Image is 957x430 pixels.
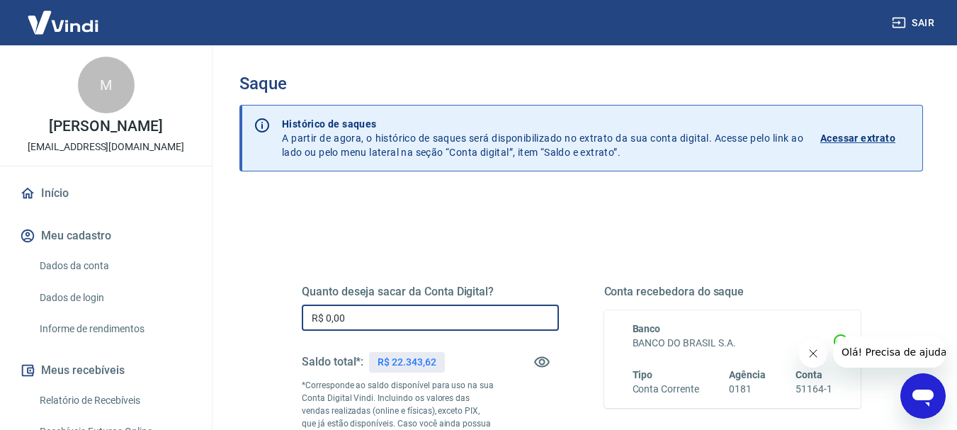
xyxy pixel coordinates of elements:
[282,117,803,131] p: Histórico de saques
[28,140,184,154] p: [EMAIL_ADDRESS][DOMAIN_NAME]
[34,283,195,312] a: Dados de login
[729,369,766,380] span: Agência
[49,119,162,134] p: [PERSON_NAME]
[820,131,895,145] p: Acessar extrato
[282,117,803,159] p: A partir de agora, o histórico de saques será disponibilizado no extrato da sua conta digital. Ac...
[795,369,822,380] span: Conta
[302,285,559,299] h5: Quanto deseja sacar da Conta Digital?
[633,369,653,380] span: Tipo
[9,10,119,21] span: Olá! Precisa de ajuda?
[729,382,766,397] h6: 0181
[378,355,436,370] p: R$ 22.343,62
[302,355,363,369] h5: Saldo total*:
[239,74,923,94] h3: Saque
[633,323,661,334] span: Banco
[17,1,109,44] img: Vindi
[820,117,911,159] a: Acessar extrato
[795,382,832,397] h6: 51164-1
[34,315,195,344] a: Informe de rendimentos
[900,373,946,419] iframe: Botão para abrir a janela de mensagens
[889,10,940,36] button: Sair
[17,355,195,386] button: Meus recebíveis
[633,382,699,397] h6: Conta Corrente
[604,285,861,299] h5: Conta recebedora do saque
[833,336,946,368] iframe: Mensagem da empresa
[17,220,195,251] button: Meu cadastro
[78,57,135,113] div: M
[633,336,833,351] h6: BANCO DO BRASIL S.A.
[17,178,195,209] a: Início
[34,386,195,415] a: Relatório de Recebíveis
[799,339,827,368] iframe: Fechar mensagem
[34,251,195,281] a: Dados da conta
